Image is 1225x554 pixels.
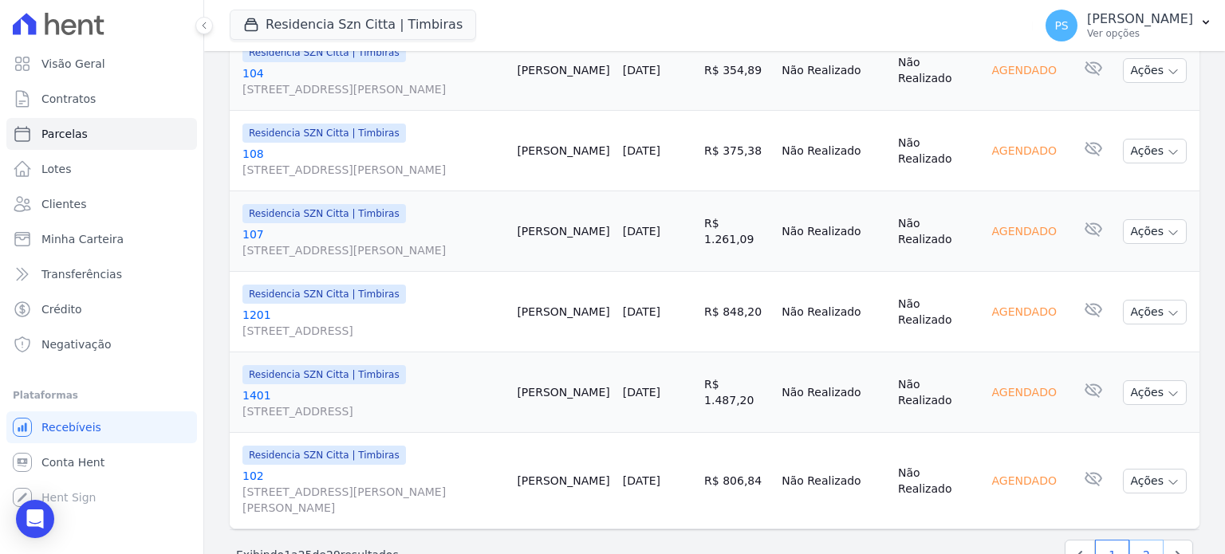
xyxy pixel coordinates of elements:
[986,220,1063,242] div: Agendado
[623,305,660,318] a: [DATE]
[698,433,775,529] td: R$ 806,84
[41,419,101,435] span: Recebíveis
[775,111,892,191] td: Não Realizado
[623,64,660,77] a: [DATE]
[892,352,979,433] td: Não Realizado
[510,352,616,433] td: [PERSON_NAME]
[986,381,1063,403] div: Agendado
[41,126,88,142] span: Parcelas
[986,59,1063,81] div: Agendado
[6,293,197,325] a: Crédito
[13,386,191,405] div: Plataformas
[242,365,406,384] span: Residencia SZN Citta | Timbiras
[242,162,504,178] span: [STREET_ADDRESS][PERSON_NAME]
[623,386,660,399] a: [DATE]
[698,191,775,272] td: R$ 1.261,09
[986,301,1063,323] div: Agendado
[16,500,54,538] div: Open Intercom Messenger
[1087,27,1193,40] p: Ver opções
[1123,58,1187,83] button: Ações
[1087,11,1193,27] p: [PERSON_NAME]
[698,30,775,111] td: R$ 354,89
[892,30,979,111] td: Não Realizado
[242,65,504,97] a: 104[STREET_ADDRESS][PERSON_NAME]
[41,266,122,282] span: Transferências
[892,111,979,191] td: Não Realizado
[1123,219,1187,244] button: Ações
[1123,380,1187,405] button: Ações
[623,474,660,487] a: [DATE]
[242,204,406,223] span: Residencia SZN Citta | Timbiras
[775,352,892,433] td: Não Realizado
[6,411,197,443] a: Recebíveis
[1123,139,1187,163] button: Ações
[775,272,892,352] td: Não Realizado
[242,226,504,258] a: 107[STREET_ADDRESS][PERSON_NAME]
[41,231,124,247] span: Minha Carteira
[6,83,197,115] a: Contratos
[41,336,112,352] span: Negativação
[242,446,406,465] span: Residencia SZN Citta | Timbiras
[510,111,616,191] td: [PERSON_NAME]
[242,468,504,516] a: 102[STREET_ADDRESS][PERSON_NAME][PERSON_NAME]
[6,223,197,255] a: Minha Carteira
[41,301,82,317] span: Crédito
[892,191,979,272] td: Não Realizado
[775,191,892,272] td: Não Realizado
[623,144,660,157] a: [DATE]
[1054,20,1068,31] span: PS
[698,272,775,352] td: R$ 848,20
[242,124,406,143] span: Residencia SZN Citta | Timbiras
[986,139,1063,162] div: Agendado
[242,307,504,339] a: 1201[STREET_ADDRESS]
[242,323,504,339] span: [STREET_ADDRESS]
[510,191,616,272] td: [PERSON_NAME]
[6,328,197,360] a: Negativação
[775,30,892,111] td: Não Realizado
[242,43,406,62] span: Residencia SZN Citta | Timbiras
[775,433,892,529] td: Não Realizado
[6,188,197,220] a: Clientes
[1123,469,1187,493] button: Ações
[41,454,104,470] span: Conta Hent
[698,111,775,191] td: R$ 375,38
[1123,300,1187,324] button: Ações
[6,118,197,150] a: Parcelas
[6,48,197,80] a: Visão Geral
[6,446,197,478] a: Conta Hent
[892,272,979,352] td: Não Realizado
[623,225,660,238] a: [DATE]
[510,30,616,111] td: [PERSON_NAME]
[242,484,504,516] span: [STREET_ADDRESS][PERSON_NAME][PERSON_NAME]
[41,196,86,212] span: Clientes
[892,433,979,529] td: Não Realizado
[1033,3,1225,48] button: PS [PERSON_NAME] Ver opções
[510,433,616,529] td: [PERSON_NAME]
[242,146,504,178] a: 108[STREET_ADDRESS][PERSON_NAME]
[242,387,504,419] a: 1401[STREET_ADDRESS]
[986,470,1063,492] div: Agendado
[242,242,504,258] span: [STREET_ADDRESS][PERSON_NAME]
[6,153,197,185] a: Lotes
[41,56,105,72] span: Visão Geral
[242,403,504,419] span: [STREET_ADDRESS]
[6,258,197,290] a: Transferências
[41,161,72,177] span: Lotes
[698,352,775,433] td: R$ 1.487,20
[242,285,406,304] span: Residencia SZN Citta | Timbiras
[510,272,616,352] td: [PERSON_NAME]
[242,81,504,97] span: [STREET_ADDRESS][PERSON_NAME]
[41,91,96,107] span: Contratos
[230,10,476,40] button: Residencia Szn Citta | Timbiras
